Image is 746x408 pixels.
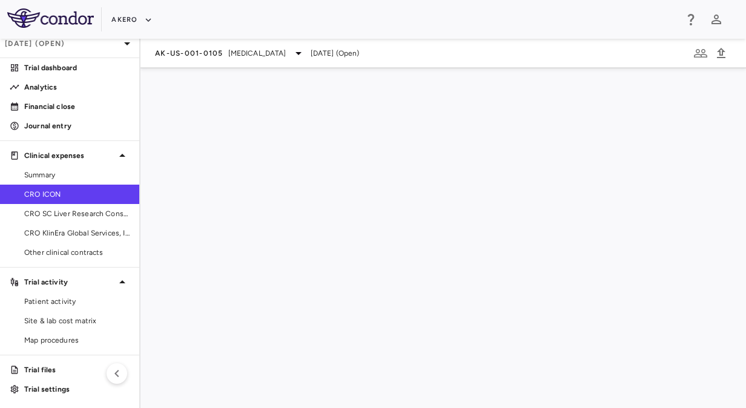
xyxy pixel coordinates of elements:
p: Trial activity [24,277,115,288]
p: [DATE] (Open) [5,38,120,49]
span: Map procedures [24,335,130,346]
p: Clinical expenses [24,150,115,161]
button: Akero [111,10,152,30]
span: CRO ICON [24,189,130,200]
span: Other clinical contracts [24,247,130,258]
img: logo-full-SnFGN8VE.png [7,8,94,28]
span: CRO KlinEra Global Services, Inc [24,228,130,239]
span: Patient activity [24,296,130,307]
span: [DATE] (Open) [311,48,360,59]
span: [MEDICAL_DATA] [228,48,286,59]
p: Journal entry [24,120,130,131]
p: Trial files [24,364,130,375]
p: Financial close [24,101,130,112]
p: Trial dashboard [24,62,130,73]
span: Site & lab cost matrix [24,315,130,326]
span: AK-US-001-0105 [155,48,223,58]
p: Trial settings [24,384,130,395]
p: Analytics [24,82,130,93]
span: CRO SC Liver Research Consortium LLC [24,208,130,219]
span: Summary [24,169,130,180]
